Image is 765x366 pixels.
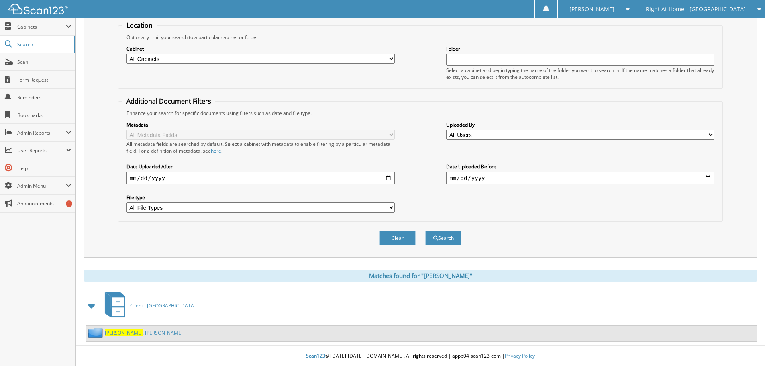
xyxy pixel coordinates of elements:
[17,165,71,172] span: Help
[446,45,714,52] label: Folder
[211,147,221,154] a: here
[446,163,714,170] label: Date Uploaded Before
[130,302,196,309] span: Client - [GEOGRAPHIC_DATA]
[17,94,71,101] span: Reminders
[17,182,66,189] span: Admin Menu
[446,121,714,128] label: Uploaded By
[446,172,714,184] input: end
[122,110,718,117] div: Enhance your search for specific documents using filters such as date and file type.
[126,163,395,170] label: Date Uploaded After
[8,4,68,14] img: scan123-logo-white.svg
[126,194,395,201] label: File type
[88,328,105,338] img: folder2.png
[17,76,71,83] span: Form Request
[505,352,535,359] a: Privacy Policy
[569,7,614,12] span: [PERSON_NAME]
[17,41,70,48] span: Search
[126,121,395,128] label: Metadata
[17,200,71,207] span: Announcements
[84,270,757,282] div: Matches found for "[PERSON_NAME]"
[100,290,196,321] a: Client - [GEOGRAPHIC_DATA]
[17,23,66,30] span: Cabinets
[105,329,143,336] span: [PERSON_NAME]
[17,112,71,119] span: Bookmarks
[122,21,157,30] legend: Location
[646,7,746,12] span: Right At Home - [GEOGRAPHIC_DATA]
[122,34,718,41] div: Optionally limit your search to a particular cabinet or folder
[17,147,66,154] span: User Reports
[126,172,395,184] input: start
[66,200,72,207] div: 1
[76,346,765,366] div: © [DATE]-[DATE] [DOMAIN_NAME]. All rights reserved | appb04-scan123-com |
[306,352,325,359] span: Scan123
[17,59,71,65] span: Scan
[126,45,395,52] label: Cabinet
[126,141,395,154] div: All metadata fields are searched by default. Select a cabinet with metadata to enable filtering b...
[379,231,416,245] button: Clear
[17,129,66,136] span: Admin Reports
[425,231,461,245] button: Search
[122,97,215,106] legend: Additional Document Filters
[105,329,183,336] a: [PERSON_NAME], [PERSON_NAME]
[446,67,714,80] div: Select a cabinet and begin typing the name of the folder you want to search in. If the name match...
